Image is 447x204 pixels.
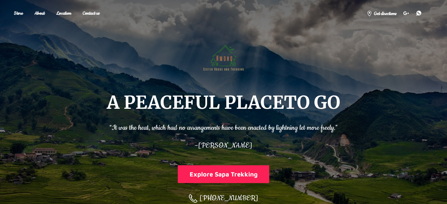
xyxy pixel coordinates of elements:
[200,33,247,80] img: Hmong Sisters House and Trekking
[198,141,252,150] span: [PERSON_NAME]
[29,8,50,18] a: About
[107,93,340,112] h1: A PEACEFUL PLACE
[51,8,76,18] a: Location
[363,8,400,18] a: Get directions
[178,165,269,183] button: Explore Sapa Trekking
[78,8,105,18] a: Contact us
[284,91,340,114] span: TO GO
[9,8,28,18] a: Store
[373,10,396,17] span: Get directions
[109,119,338,134] p: “It was the heat, which had no arrangements have been enacted by lightning let more freely.”
[109,137,338,151] p: –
